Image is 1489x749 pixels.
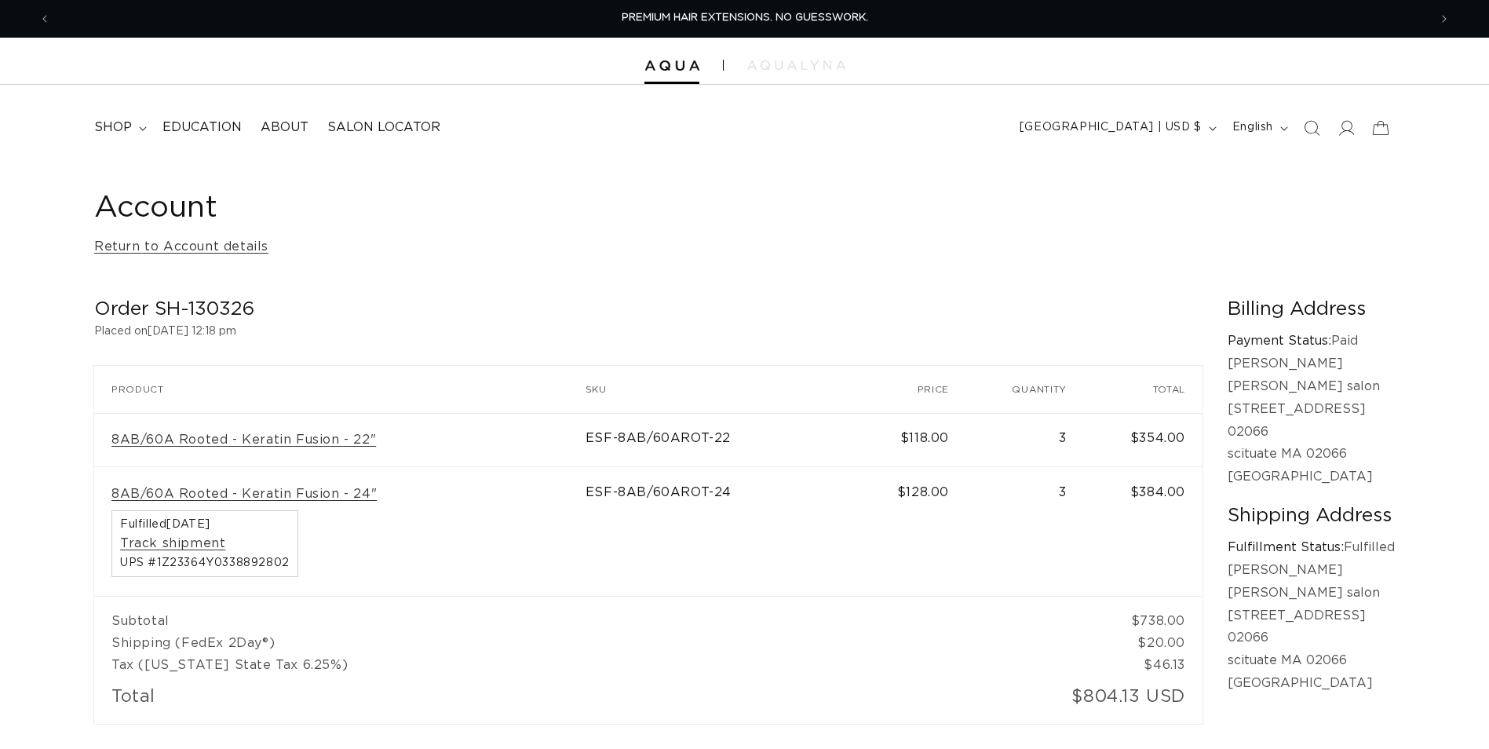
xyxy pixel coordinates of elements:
[1228,353,1395,488] p: [PERSON_NAME] [PERSON_NAME] salon [STREET_ADDRESS] 02066 scituate MA 02066 [GEOGRAPHIC_DATA]
[94,322,1203,342] p: Placed on
[261,119,308,136] span: About
[586,467,853,596] td: ESF-8AB/60AROT-24
[586,413,853,467] td: ESF-8AB/60AROT-22
[1010,113,1223,143] button: [GEOGRAPHIC_DATA] | USD $
[94,189,1395,228] h1: Account
[318,110,450,145] a: Salon Locator
[111,486,377,502] a: 8AB/60A Rooted - Keratin Fusion - 24"
[162,119,242,136] span: Education
[1084,413,1203,467] td: $354.00
[966,467,1084,596] td: 3
[94,298,1203,322] h2: Order SH-130326
[966,676,1203,724] td: $804.13 USD
[747,60,845,70] img: aqualyna.com
[1084,632,1203,654] td: $20.00
[1228,330,1395,353] p: Paid
[251,110,318,145] a: About
[1020,119,1202,136] span: [GEOGRAPHIC_DATA] | USD $
[120,557,290,568] span: UPS #1Z23364Y0338892802
[644,60,699,71] img: Aqua Hair Extensions
[1427,4,1462,34] button: Next announcement
[1084,596,1203,632] td: $738.00
[94,596,1084,632] td: Subtotal
[897,486,949,499] span: $128.00
[586,366,853,413] th: SKU
[1228,559,1395,695] p: [PERSON_NAME] [PERSON_NAME] salon [STREET_ADDRESS] 02066 scituate MA 02066 [GEOGRAPHIC_DATA]
[94,654,1084,676] td: Tax ([US_STATE] State Tax 6.25%)
[966,413,1084,467] td: 3
[1228,504,1395,528] h2: Shipping Address
[1084,467,1203,596] td: $384.00
[166,519,210,530] time: [DATE]
[1228,536,1395,559] p: Fulfilled
[85,110,153,145] summary: shop
[1228,334,1331,347] strong: Payment Status:
[1084,366,1203,413] th: Total
[120,519,290,530] span: Fulfilled
[327,119,440,136] span: Salon Locator
[1084,654,1203,676] td: $46.13
[622,13,868,23] span: PREMIUM HAIR EXTENSIONS. NO GUESSWORK.
[94,676,966,724] td: Total
[1223,113,1294,143] button: English
[1232,119,1273,136] span: English
[1294,111,1329,145] summary: Search
[111,432,376,448] a: 8AB/60A Rooted - Keratin Fusion - 22"
[1228,541,1344,554] strong: Fulfillment Status:
[900,432,949,444] span: $118.00
[153,110,251,145] a: Education
[94,119,132,136] span: shop
[94,236,268,258] a: Return to Account details
[148,326,236,337] time: [DATE] 12:18 pm
[94,632,1084,654] td: Shipping (FedEx 2Day®)
[966,366,1084,413] th: Quantity
[27,4,62,34] button: Previous announcement
[120,535,225,552] a: Track shipment
[853,366,966,413] th: Price
[94,366,586,413] th: Product
[1228,298,1395,322] h2: Billing Address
